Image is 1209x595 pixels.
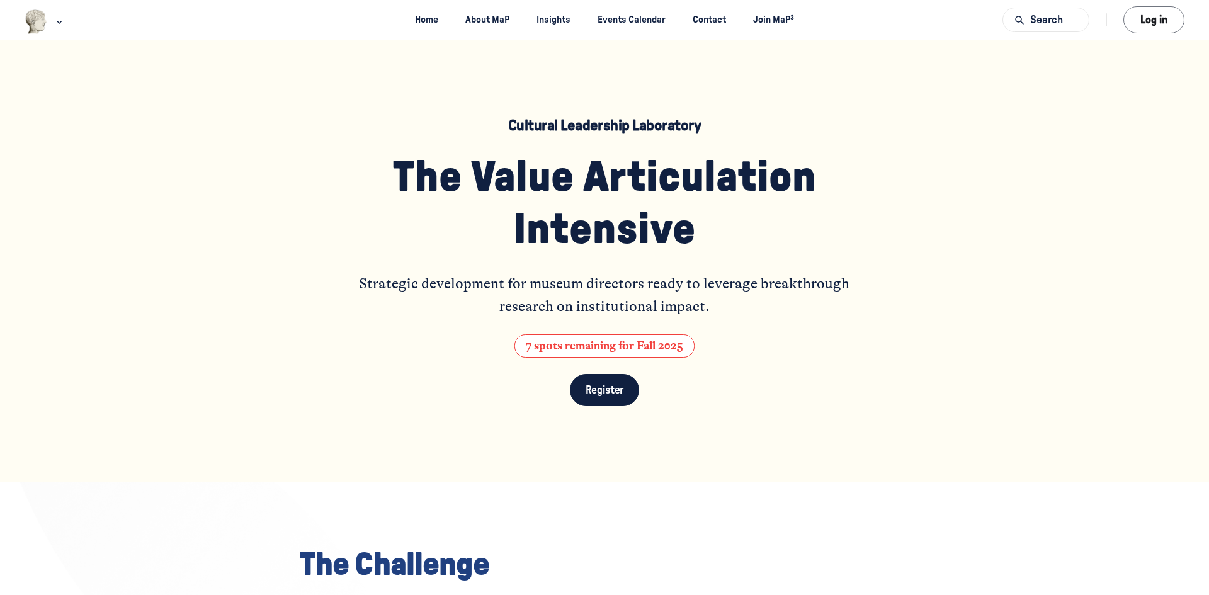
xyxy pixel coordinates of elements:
[25,9,48,34] img: Museums as Progress logo
[570,374,640,407] a: Register
[742,8,805,31] a: Join MaP³
[526,8,582,31] a: Insights
[526,339,683,353] span: 7 spots remaining for Fall 2025
[300,548,489,581] span: The Challenge
[1002,8,1089,32] button: Search
[1123,6,1184,33] button: Log in
[455,8,521,31] a: About MaP
[682,8,737,31] a: Contact
[587,8,677,31] a: Events Calendar
[404,8,449,31] a: Home
[508,118,701,133] span: Cultural Leadership Laboratory
[359,275,853,315] span: Strategic development for museum directors ready to leverage breakthrough research on institution...
[25,8,65,35] button: Museums as Progress logo
[393,156,825,251] span: The Value Articulation Intensive
[586,385,624,395] span: Register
